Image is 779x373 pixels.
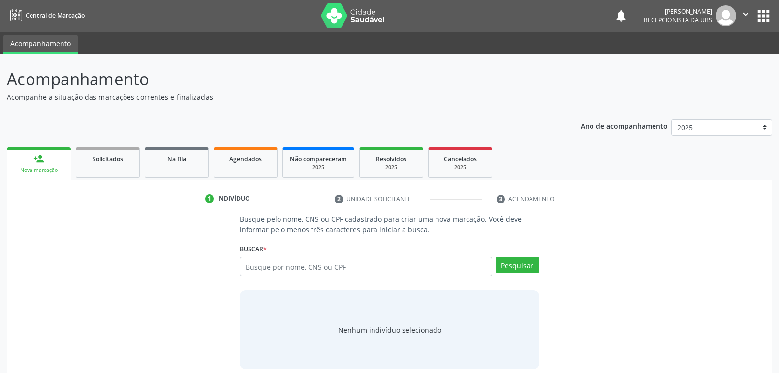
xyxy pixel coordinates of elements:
button: notifications [614,9,628,23]
span: Não compareceram [290,155,347,163]
div: Nenhum indivíduo selecionado [338,325,441,335]
span: Recepcionista da UBS [644,16,712,24]
button: apps [755,7,772,25]
div: 2025 [436,164,485,171]
div: 2025 [367,164,416,171]
button:  [736,5,755,26]
span: Na fila [167,155,186,163]
div: 2025 [290,164,347,171]
div: person_add [33,153,44,164]
span: Agendados [229,155,262,163]
span: Central de Marcação [26,11,85,20]
span: Resolvidos [376,155,406,163]
p: Acompanhamento [7,67,543,92]
input: Busque por nome, CNS ou CPF [240,257,492,276]
p: Acompanhe a situação das marcações correntes e finalizadas [7,92,543,102]
a: Acompanhamento [3,35,78,54]
p: Busque pelo nome, CNS ou CPF cadastrado para criar uma nova marcação. Você deve informar pelo men... [240,214,539,235]
p: Ano de acompanhamento [581,119,668,132]
label: Buscar [240,241,267,257]
div: [PERSON_NAME] [644,7,712,16]
i:  [740,9,751,20]
span: Solicitados [93,155,123,163]
div: Indivíduo [217,194,250,203]
a: Central de Marcação [7,7,85,24]
img: img [716,5,736,26]
span: Cancelados [444,155,477,163]
div: Nova marcação [14,167,64,174]
button: Pesquisar [496,257,539,273]
div: 1 [205,194,214,203]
